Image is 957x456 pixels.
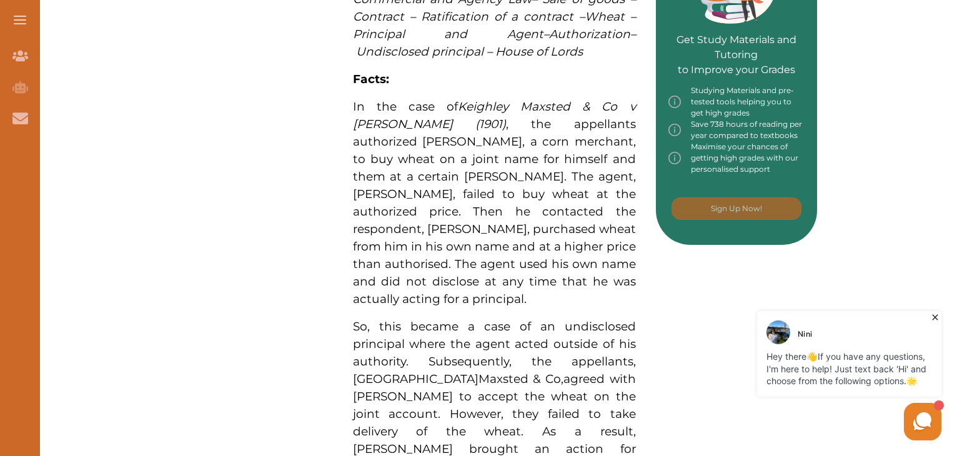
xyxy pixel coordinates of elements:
iframe: HelpCrunch [657,308,945,444]
img: info-img [668,119,681,141]
span: In the case of , the appellants authorized [PERSON_NAME], a corn merchant, to buy wheat on a join... [353,99,636,306]
span: – [543,27,549,41]
em: Keighley Maxsted & Co v [PERSON_NAME] (1901) [353,99,636,131]
span: Maxsted & Co, [479,372,563,386]
span: Authorization [549,27,630,41]
span: – Undisclosed principal – House of Lords [353,27,636,59]
span: Principal and Agent [353,27,543,41]
img: info-img [668,85,681,119]
img: info-img [668,141,681,175]
div: Save 738 hours of reading per year compared to textbooks [668,119,805,141]
div: Studying Materials and pre-tested tools helping you to get high grades [668,85,805,119]
div: Maximise your chances of getting high grades with our personalised support [668,141,805,175]
strong: Facts: [353,72,389,86]
iframe: Reviews Badge Ribbon Widget [671,295,908,324]
p: Sign Up Now! [711,203,762,214]
span: atification of a contract – [429,9,585,24]
button: [object Object] [672,197,801,220]
span: So, this became a case of an undisclosed principal where the agent acted outside of his authority... [353,319,636,386]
